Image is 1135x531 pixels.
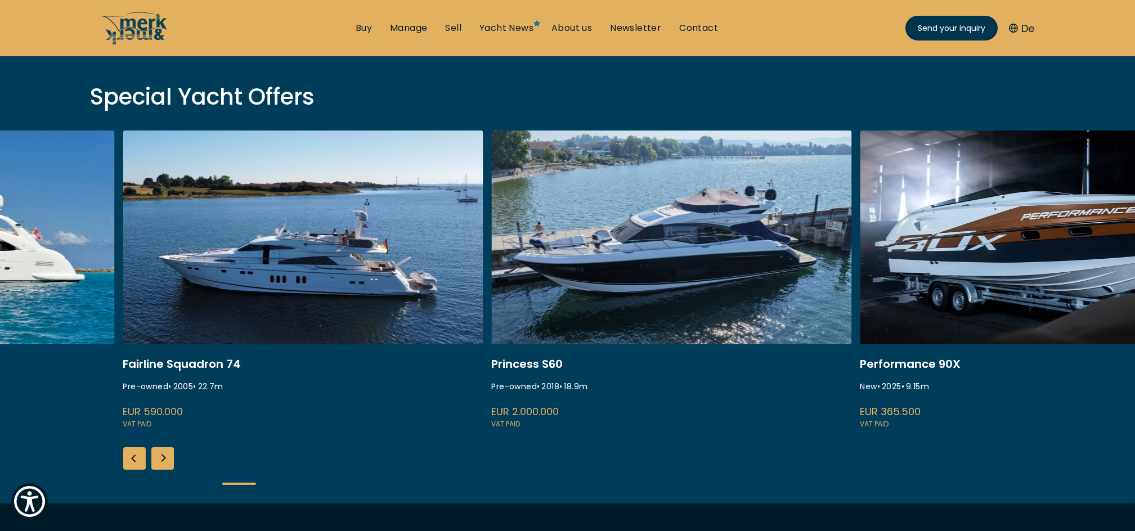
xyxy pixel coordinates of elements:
[610,22,661,34] a: Newsletter
[11,483,48,520] button: Show Accessibility Preferences
[123,130,483,430] a: fairline squadron 74
[918,22,985,34] span: Send your inquiry
[1009,21,1034,36] button: De
[390,22,427,34] a: Manage
[905,16,998,40] a: Send your inquiry
[356,22,372,34] a: Buy
[123,447,146,470] div: Previous slide
[479,22,533,34] a: Yacht News
[679,22,718,34] a: Contact
[551,22,592,34] a: About us
[151,447,174,470] div: Next slide
[445,22,461,34] a: Sell
[492,130,852,430] a: princess s60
